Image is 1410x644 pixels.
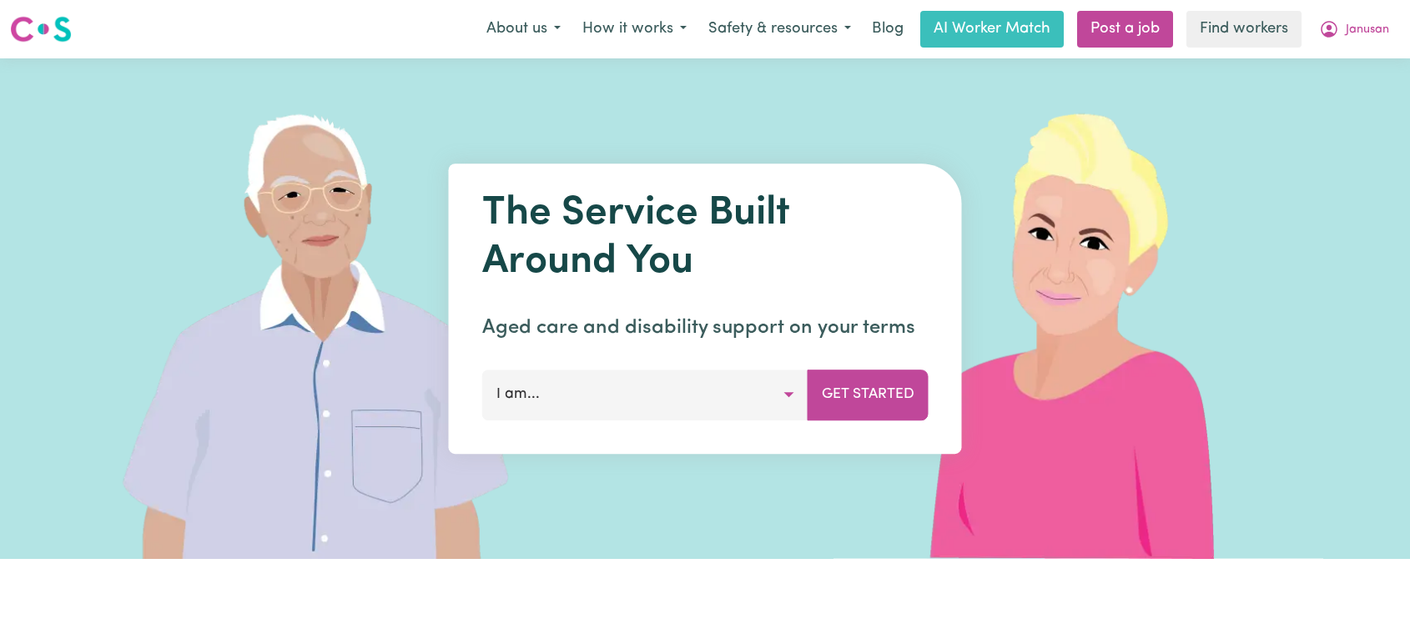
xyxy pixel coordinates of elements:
[1077,11,1173,48] a: Post a job
[10,10,72,48] a: Careseekers logo
[482,370,808,420] button: I am...
[10,14,72,44] img: Careseekers logo
[697,12,862,47] button: Safety & resources
[482,190,929,286] h1: The Service Built Around You
[572,12,697,47] button: How it works
[1308,12,1400,47] button: My Account
[476,12,572,47] button: About us
[862,11,914,48] a: Blog
[920,11,1064,48] a: AI Worker Match
[1186,11,1302,48] a: Find workers
[1346,21,1389,39] span: Janusan
[482,313,929,343] p: Aged care and disability support on your terms
[808,370,929,420] button: Get Started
